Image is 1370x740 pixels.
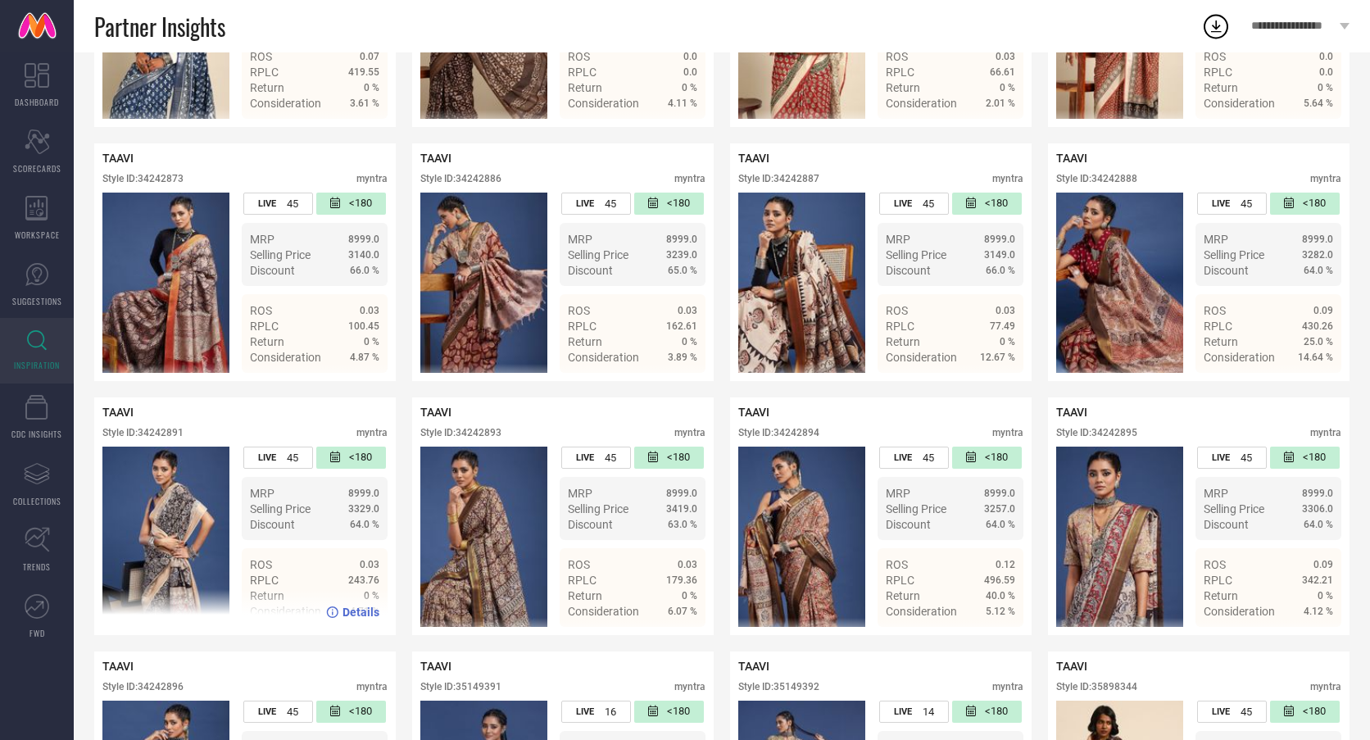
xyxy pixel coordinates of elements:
span: TAAVI [420,152,451,165]
a: Details [644,380,697,393]
a: Details [326,606,379,619]
div: myntra [674,427,705,438]
div: Number of days the style has been live on the platform [1197,193,1267,215]
span: Details [660,126,697,139]
span: Details [342,380,379,393]
span: 2.01 % [986,98,1015,109]
span: RPLC [568,574,597,587]
span: Discount [1204,518,1249,531]
div: Style ID: 34242886 [420,173,501,184]
span: <180 [667,451,690,465]
span: TAAVI [102,406,134,419]
span: 8999.0 [666,488,697,499]
span: 66.61 [990,66,1015,78]
span: MRP [250,233,274,246]
span: ROS [1204,50,1226,63]
span: <180 [349,197,372,211]
span: LIVE [894,706,912,717]
span: Details [978,126,1015,139]
span: Discount [568,264,613,277]
span: LIVE [1212,452,1230,463]
span: ROS [1204,558,1226,571]
span: 0.03 [360,559,379,570]
div: Number of days the style has been live on the platform [879,193,949,215]
div: Number of days the style has been live on the platform [1197,447,1267,469]
div: Number of days the style has been live on the platform [243,193,313,215]
div: Number of days the style has been live on the platform [879,701,949,723]
span: Return [1204,335,1238,348]
span: 0.09 [1313,305,1333,316]
span: ROS [1204,304,1226,317]
span: Details [978,634,1015,647]
span: ROS [568,558,590,571]
span: 77.49 [990,320,1015,332]
span: 342.21 [1302,574,1333,586]
img: Style preview image [420,193,547,373]
div: myntra [356,681,388,692]
div: Click to view image [420,193,547,373]
div: Style ID: 34242894 [738,427,819,438]
div: myntra [674,173,705,184]
span: MRP [568,233,592,246]
a: Details [326,380,379,393]
div: Click to view image [102,447,229,627]
div: Number of days since the style was first listed on the platform [952,701,1022,723]
span: ROS [250,50,272,63]
span: 4.12 % [1304,606,1333,617]
div: Number of days since the style was first listed on the platform [952,447,1022,469]
span: Details [1296,380,1333,393]
span: 0 % [682,336,697,347]
span: 64.0 % [1304,265,1333,276]
span: Consideration [568,97,639,110]
span: LIVE [894,198,912,209]
a: Details [1280,634,1333,647]
span: TAAVI [1056,660,1087,673]
span: 0 % [1000,336,1015,347]
span: Details [342,126,379,139]
span: <180 [1303,705,1326,719]
span: SCORECARDS [13,162,61,175]
div: Number of days since the style was first listed on the platform [1270,193,1340,215]
div: Style ID: 34242891 [102,427,184,438]
span: 45 [605,452,616,464]
span: Discount [886,264,931,277]
span: 5.12 % [986,606,1015,617]
span: 419.55 [348,66,379,78]
span: ROS [886,304,908,317]
span: <180 [349,705,372,719]
span: FWD [29,627,45,639]
span: 0 % [364,82,379,93]
span: 45 [287,197,298,210]
span: TAAVI [1056,152,1087,165]
span: TAAVI [102,152,134,165]
span: 14.64 % [1298,352,1333,363]
span: 3239.0 [666,249,697,261]
span: ROS [250,304,272,317]
div: myntra [992,681,1023,692]
span: 100.45 [348,320,379,332]
span: TAAVI [738,660,769,673]
span: Return [886,81,920,94]
img: Style preview image [738,193,865,373]
span: 0 % [1318,590,1333,602]
div: myntra [1310,681,1341,692]
a: Details [1280,380,1333,393]
div: Open download list [1201,11,1231,41]
span: CDC INSIGHTS [11,428,62,440]
span: 8999.0 [1302,488,1333,499]
span: RPLC [1204,66,1232,79]
span: 0.09 [1313,559,1333,570]
span: Selling Price [1204,502,1264,515]
span: 45 [1241,197,1252,210]
span: 0.12 [996,559,1015,570]
span: Details [660,380,697,393]
span: Consideration [886,605,957,618]
span: 64.0 % [1304,519,1333,530]
span: <180 [1303,451,1326,465]
span: TAAVI [102,660,134,673]
span: MRP [250,487,274,500]
div: Style ID: 34242896 [102,681,184,692]
div: Number of days the style has been live on the platform [561,447,631,469]
span: 45 [287,452,298,464]
span: 3.89 % [668,352,697,363]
